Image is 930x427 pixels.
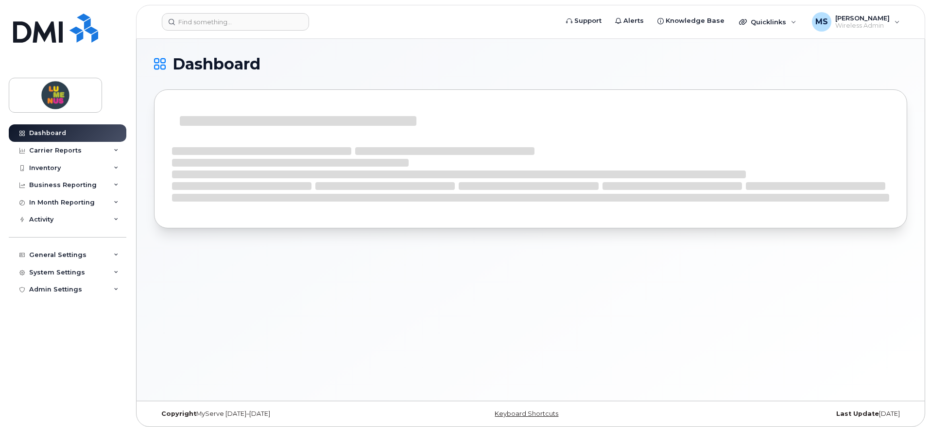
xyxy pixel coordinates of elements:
div: MyServe [DATE]–[DATE] [154,410,405,418]
div: [DATE] [656,410,907,418]
strong: Last Update [836,410,879,417]
a: Keyboard Shortcuts [495,410,558,417]
span: Dashboard [172,57,260,71]
strong: Copyright [161,410,196,417]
